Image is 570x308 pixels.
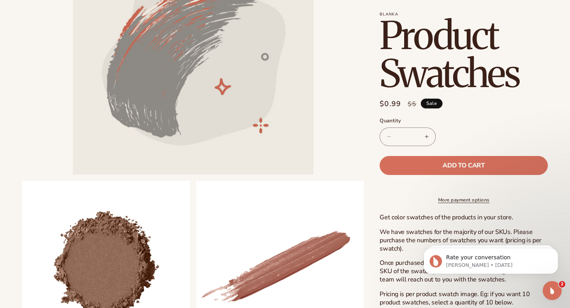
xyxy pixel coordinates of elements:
[380,196,548,203] a: More payment options
[380,17,548,93] h1: Product Swatches
[380,228,548,253] p: We have swatches for the majority of our SKUs. Please purchase the numbers of swatches you want (...
[380,290,548,307] p: Pricing is per product swatch image. Eg: if you want 10 product swatches, select a quantity of 10...
[380,99,401,109] span: $0.99
[380,213,548,222] p: Get color swatches of the products in your store.
[408,99,417,109] s: $5
[380,117,548,125] label: Quantity
[380,259,548,283] p: Once purchased, you will be emailed a form to indicate the SKU of the swatch you want, after subm...
[412,231,570,287] iframe: Intercom notifications message
[380,156,548,175] button: Add to cart
[443,162,484,169] span: Add to cart
[543,281,562,300] iframe: Intercom live chat
[421,99,443,108] span: Sale
[559,281,565,287] span: 2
